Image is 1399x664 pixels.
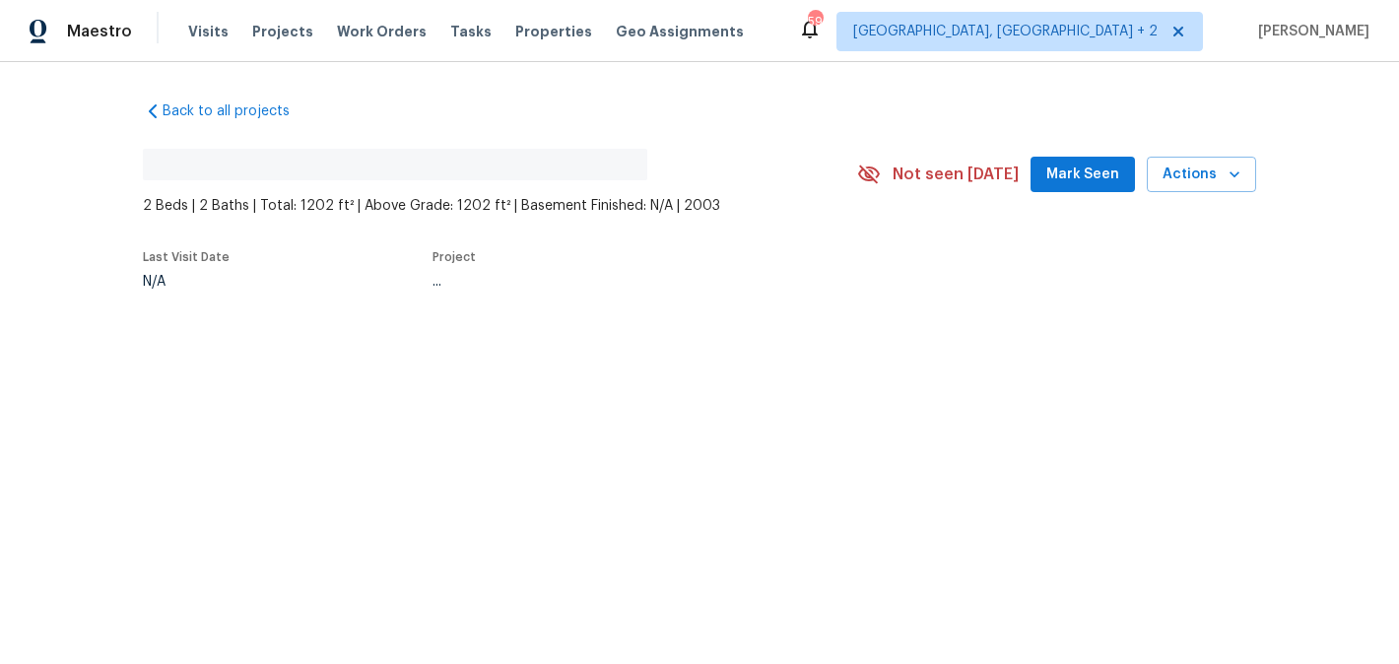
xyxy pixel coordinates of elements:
[1163,163,1240,187] span: Actions
[67,22,132,41] span: Maestro
[143,251,230,263] span: Last Visit Date
[1250,22,1369,41] span: [PERSON_NAME]
[433,275,811,289] div: ...
[252,22,313,41] span: Projects
[853,22,1158,41] span: [GEOGRAPHIC_DATA], [GEOGRAPHIC_DATA] + 2
[893,165,1019,184] span: Not seen [DATE]
[1046,163,1119,187] span: Mark Seen
[188,22,229,41] span: Visits
[1147,157,1256,193] button: Actions
[337,22,427,41] span: Work Orders
[450,25,492,38] span: Tasks
[1031,157,1135,193] button: Mark Seen
[143,101,332,121] a: Back to all projects
[433,251,476,263] span: Project
[515,22,592,41] span: Properties
[616,22,744,41] span: Geo Assignments
[143,196,857,216] span: 2 Beds | 2 Baths | Total: 1202 ft² | Above Grade: 1202 ft² | Basement Finished: N/A | 2003
[808,12,822,32] div: 59
[143,275,230,289] div: N/A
